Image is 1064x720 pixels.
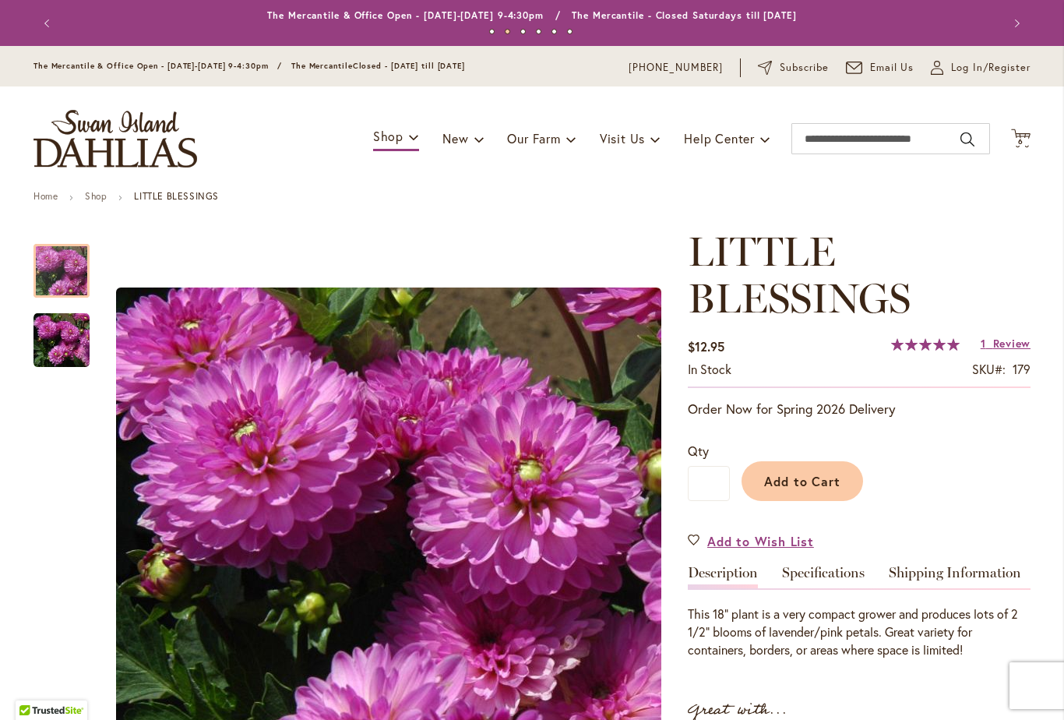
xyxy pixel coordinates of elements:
[758,60,829,76] a: Subscribe
[1013,361,1031,379] div: 179
[520,29,526,34] button: 3 of 6
[981,336,1031,351] a: 1 Review
[684,130,755,146] span: Help Center
[688,227,911,323] span: LITTLE BLESSINGS
[742,461,863,501] button: Add to Cart
[551,29,557,34] button: 5 of 6
[33,110,197,168] a: store logo
[889,566,1021,588] a: Shipping Information
[951,60,1031,76] span: Log In/Register
[1011,129,1031,150] button: 6
[1018,136,1023,146] span: 6
[999,8,1031,39] button: Next
[33,8,65,39] button: Previous
[507,130,560,146] span: Our Farm
[688,566,1031,659] div: Detailed Product Info
[782,566,865,588] a: Specifications
[600,130,645,146] span: Visit Us
[993,336,1031,351] span: Review
[931,60,1031,76] a: Log In/Register
[870,60,914,76] span: Email Us
[489,29,495,34] button: 1 of 6
[353,61,465,71] span: Closed - [DATE] till [DATE]
[764,473,841,489] span: Add to Cart
[688,605,1031,659] div: This 18" plant is a very compact grower and produces lots of 2 1/2" blooms of lavender/pink petal...
[536,29,541,34] button: 4 of 6
[442,130,468,146] span: New
[688,361,731,377] span: In stock
[629,60,723,76] a: [PHONE_NUMBER]
[33,190,58,202] a: Home
[12,665,55,708] iframe: Launch Accessibility Center
[688,532,814,550] a: Add to Wish List
[85,190,107,202] a: Shop
[981,336,986,351] span: 1
[134,190,219,202] strong: LITTLE BLESSINGS
[267,9,797,21] a: The Mercantile & Office Open - [DATE]-[DATE] 9-4:30pm / The Mercantile - Closed Saturdays till [D...
[688,566,758,588] a: Description
[33,312,90,369] img: LITTLE BLESSINGS
[33,61,353,71] span: The Mercantile & Office Open - [DATE]-[DATE] 9-4:30pm / The Mercantile
[688,338,724,355] span: $12.95
[846,60,914,76] a: Email Us
[891,338,960,351] div: 100%
[505,29,510,34] button: 2 of 6
[567,29,573,34] button: 6 of 6
[33,228,105,298] div: LITTLE BLESSINGS
[373,128,403,144] span: Shop
[707,532,814,550] span: Add to Wish List
[780,60,829,76] span: Subscribe
[688,443,709,459] span: Qty
[688,361,731,379] div: Availability
[972,361,1006,377] strong: SKU
[33,298,90,367] div: LITTLE BLESSINGS
[688,400,1031,418] p: Order Now for Spring 2026 Delivery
